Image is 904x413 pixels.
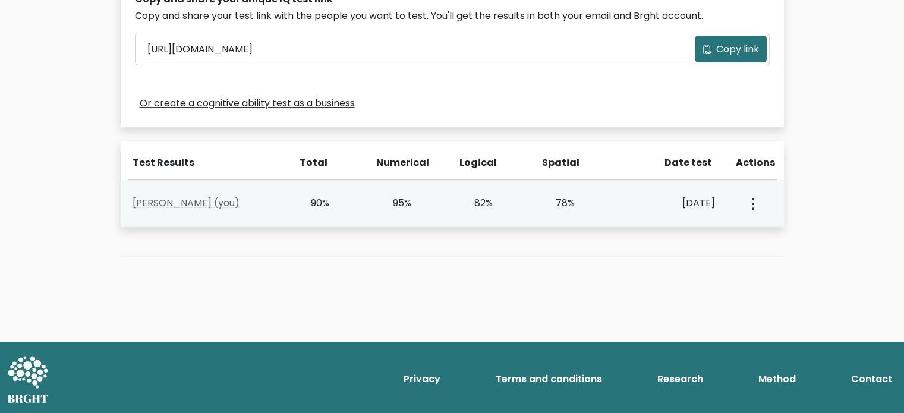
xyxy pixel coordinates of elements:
[140,96,355,111] a: Or create a cognitive ability test as a business
[459,196,493,210] div: 82%
[399,367,445,391] a: Privacy
[653,367,708,391] a: Research
[294,156,328,170] div: Total
[133,196,240,210] a: [PERSON_NAME] (you)
[754,367,801,391] a: Method
[736,156,777,170] div: Actions
[623,196,715,210] div: [DATE]
[695,36,767,62] button: Copy link
[376,156,411,170] div: Numerical
[491,367,607,391] a: Terms and conditions
[377,196,411,210] div: 95%
[541,196,575,210] div: 78%
[846,367,897,391] a: Contact
[542,156,577,170] div: Spatial
[459,156,494,170] div: Logical
[133,156,279,170] div: Test Results
[135,9,770,23] div: Copy and share your test link with the people you want to test. You'll get the results in both yo...
[716,42,759,56] span: Copy link
[625,156,722,170] div: Date test
[296,196,330,210] div: 90%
